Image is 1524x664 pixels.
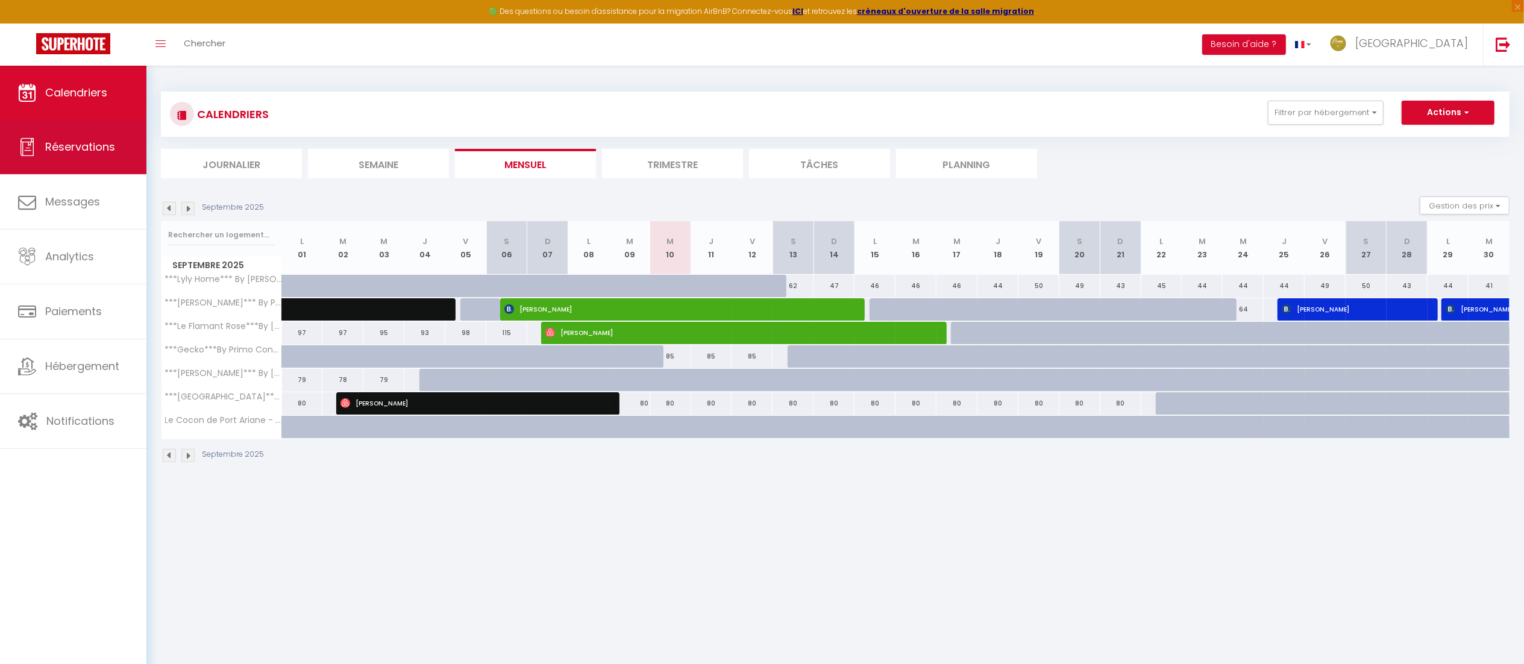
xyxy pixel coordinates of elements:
div: 43 [1387,275,1428,297]
abbr: J [1282,236,1287,247]
div: 80 [732,392,773,415]
img: ... [1329,34,1347,52]
span: ***[PERSON_NAME]*** By Primo Conciergerie [163,298,284,307]
span: [PERSON_NAME] [504,298,846,321]
abbr: L [300,236,304,247]
th: 16 [895,221,936,275]
th: 14 [814,221,855,275]
abbr: S [1077,236,1082,247]
th: 07 [527,221,568,275]
span: Septembre 2025 [161,257,281,274]
abbr: J [422,236,427,247]
a: ICI [792,6,803,16]
abbr: M [667,236,674,247]
abbr: S [1364,236,1369,247]
li: Journalier [161,149,302,178]
span: Réservations [45,139,115,154]
button: Filtrer par hébergement [1268,101,1384,125]
div: 80 [977,392,1018,415]
div: 80 [609,392,650,415]
abbr: L [873,236,877,247]
abbr: M [380,236,387,247]
th: 10 [650,221,691,275]
div: 46 [895,275,936,297]
span: ***[PERSON_NAME]*** By [PERSON_NAME] conciergerie [163,369,284,378]
span: [PERSON_NAME] [545,321,928,344]
th: 29 [1428,221,1469,275]
div: 44 [977,275,1018,297]
span: ***[GEOGRAPHIC_DATA]*** BY [PERSON_NAME] [163,392,284,401]
th: 18 [977,221,1018,275]
div: 93 [404,322,445,344]
abbr: S [791,236,796,247]
abbr: V [463,236,469,247]
button: Besoin d'aide ? [1202,34,1286,55]
div: 97 [322,322,363,344]
div: 79 [282,369,323,391]
div: 80 [1059,392,1100,415]
th: 27 [1346,221,1387,275]
span: [PERSON_NAME] [340,392,600,415]
div: 49 [1059,275,1100,297]
div: 47 [814,275,855,297]
div: 50 [1018,275,1059,297]
span: Notifications [46,413,114,428]
th: 04 [404,221,445,275]
div: 80 [773,392,814,415]
div: 49 [1305,275,1346,297]
div: 44 [1223,275,1264,297]
abbr: V [750,236,755,247]
span: Paiements [45,304,102,319]
abbr: J [996,236,1000,247]
th: 06 [486,221,527,275]
div: 46 [936,275,977,297]
th: 09 [609,221,650,275]
th: 12 [732,221,773,275]
div: 97 [282,322,323,344]
th: 22 [1141,221,1182,275]
th: 03 [363,221,404,275]
th: 01 [282,221,323,275]
div: 80 [1018,392,1059,415]
div: 46 [855,275,895,297]
abbr: V [1036,236,1041,247]
div: 45 [1141,275,1182,297]
abbr: L [587,236,591,247]
th: 05 [445,221,486,275]
th: 13 [773,221,814,275]
a: Chercher [175,23,234,66]
div: 80 [895,392,936,415]
abbr: M [1199,236,1206,247]
abbr: L [1159,236,1163,247]
div: 80 [1100,392,1141,415]
div: 80 [936,392,977,415]
span: Le Cocon de Port Ariane - Terrasse avec vue port [163,416,284,425]
abbr: J [709,236,714,247]
div: 80 [814,392,855,415]
div: 85 [691,345,732,368]
li: Semaine [308,149,449,178]
abbr: M [953,236,961,247]
div: 85 [732,345,773,368]
div: 80 [691,392,732,415]
abbr: M [912,236,920,247]
span: Calendriers [45,85,107,100]
span: Analytics [45,249,94,264]
a: créneaux d'ouverture de la salle migration [857,6,1034,16]
button: Gestion des prix [1420,196,1510,215]
img: logout [1496,37,1511,52]
div: 95 [363,322,404,344]
button: Ouvrir le widget de chat LiveChat [10,5,46,41]
abbr: D [831,236,837,247]
a: ... [GEOGRAPHIC_DATA] [1320,23,1483,66]
div: 43 [1100,275,1141,297]
abbr: S [504,236,509,247]
abbr: M [1240,236,1247,247]
div: 62 [773,275,814,297]
span: Messages [45,194,100,209]
th: 26 [1305,221,1346,275]
span: Hébergement [45,359,119,374]
th: 25 [1264,221,1305,275]
abbr: M [1485,236,1493,247]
